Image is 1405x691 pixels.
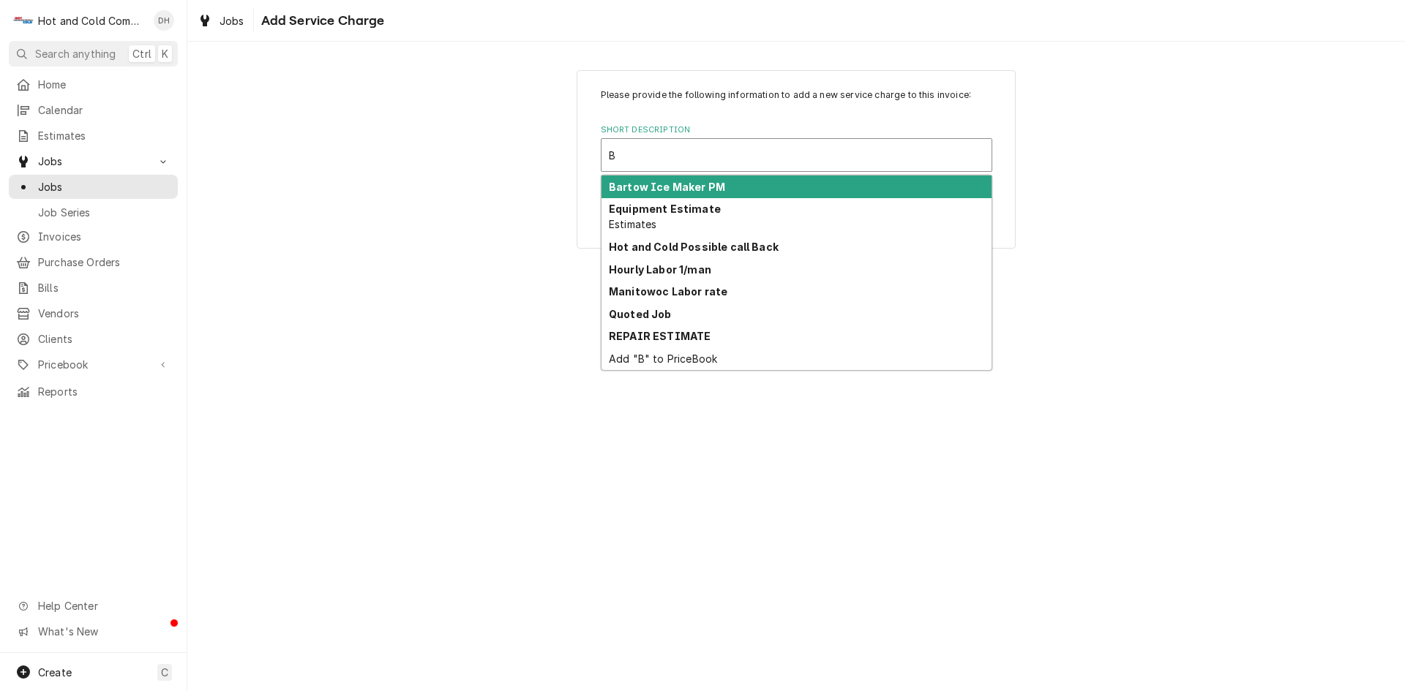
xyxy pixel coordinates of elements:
[38,384,171,399] span: Reports
[38,102,171,118] span: Calendar
[13,10,34,31] div: H
[38,205,171,220] span: Job Series
[609,308,672,320] strong: Quoted Job
[154,10,174,31] div: DH
[38,357,149,372] span: Pricebook
[577,70,1016,249] div: Line Item Create/Update
[9,224,178,249] a: Invoices
[9,301,178,325] a: Vendors
[609,218,656,230] span: Estimates
[161,665,168,680] span: C
[38,77,171,92] span: Home
[162,46,168,61] span: K
[9,250,178,274] a: Purchase Orders
[9,327,178,351] a: Clients
[9,352,178,377] a: Go to Pricebook
[609,181,725,193] strong: Bartow Ice Maker PM
[38,254,171,270] span: Purchase Orders
[601,88,992,172] div: Line Item Create/Update Form
[38,598,169,613] span: Help Center
[38,154,149,169] span: Jobs
[9,124,178,148] a: Estimates
[13,10,34,31] div: Hot and Cold Commercial Kitchens, Inc.'s Avatar
[9,276,178,300] a: Bills
[601,124,992,172] div: Short Description
[38,128,171,143] span: Estimates
[38,179,171,195] span: Jobs
[9,175,178,199] a: Jobs
[9,380,178,404] a: Reports
[9,619,178,643] a: Go to What's New
[38,13,146,29] div: Hot and Cold Commercial Kitchens, Inc.
[9,594,178,618] a: Go to Help Center
[601,88,992,102] p: Please provide the following information to add a new service charge to this invoice:
[38,280,171,295] span: Bills
[601,124,992,136] label: Short Description
[38,624,169,639] span: What's New
[609,285,727,298] strong: Manitowoc Labor rate
[9,149,178,173] a: Go to Jobs
[35,46,116,61] span: Search anything
[132,46,151,61] span: Ctrl
[609,263,711,276] strong: Hourly Labor 1/man
[38,331,171,347] span: Clients
[609,241,779,253] strong: Hot and Cold Possible call Back
[257,11,385,31] span: Add Service Charge
[154,10,174,31] div: Daryl Harris's Avatar
[9,72,178,97] a: Home
[9,41,178,67] button: Search anythingCtrlK
[9,98,178,122] a: Calendar
[220,13,244,29] span: Jobs
[609,203,721,215] strong: Equipment Estimate
[38,306,171,321] span: Vendors
[38,229,171,244] span: Invoices
[602,347,992,370] div: Add "B" to PriceBook
[9,200,178,224] a: Job Series
[609,330,711,342] strong: REPAIR ESTIMATE
[38,666,72,679] span: Create
[192,9,250,33] a: Jobs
